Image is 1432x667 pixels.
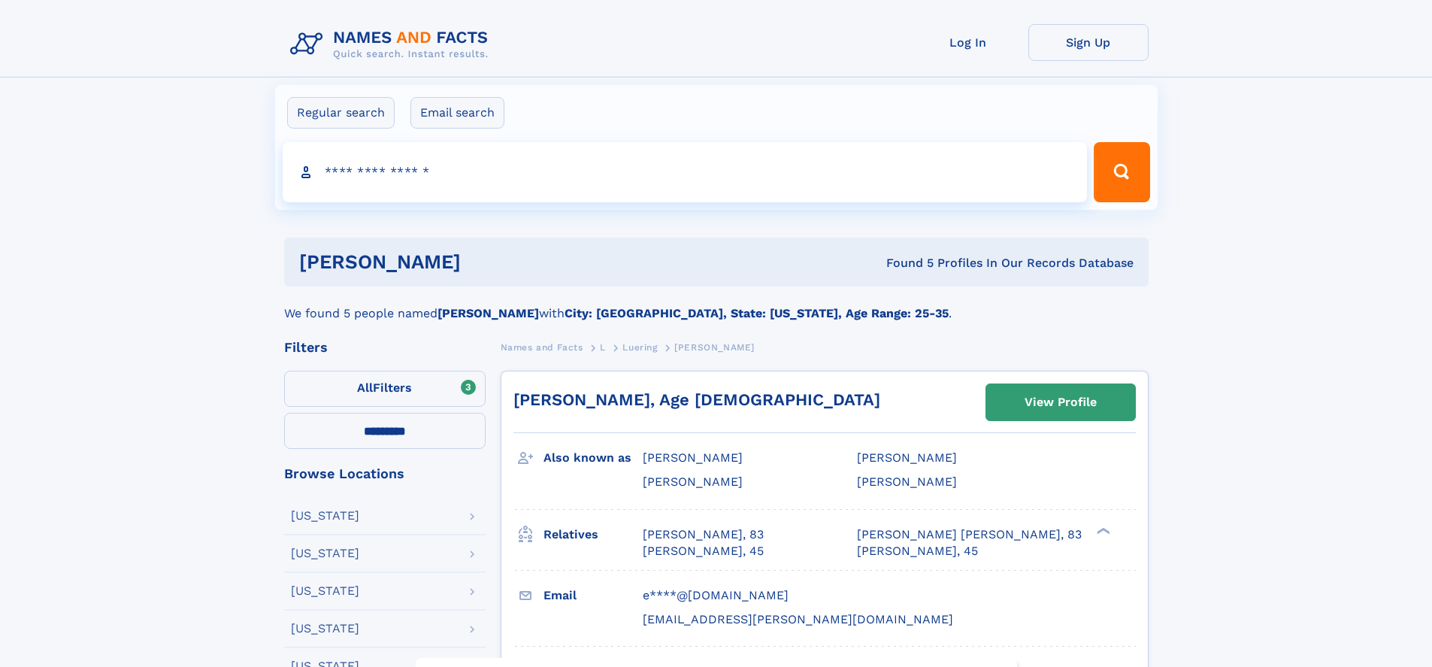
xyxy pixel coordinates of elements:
[622,338,657,356] a: Luering
[600,338,606,356] a: L
[565,306,949,320] b: City: [GEOGRAPHIC_DATA], State: [US_STATE], Age Range: 25-35
[284,371,486,407] label: Filters
[513,390,880,409] a: [PERSON_NAME], Age [DEMOGRAPHIC_DATA]
[284,24,501,65] img: Logo Names and Facts
[284,467,486,481] div: Browse Locations
[674,255,1134,271] div: Found 5 Profiles In Our Records Database
[501,338,583,356] a: Names and Facts
[543,583,643,608] h3: Email
[357,380,373,395] span: All
[908,24,1028,61] a: Log In
[857,543,978,559] a: [PERSON_NAME], 45
[437,306,539,320] b: [PERSON_NAME]
[1028,24,1149,61] a: Sign Up
[857,450,957,465] span: [PERSON_NAME]
[643,474,743,489] span: [PERSON_NAME]
[622,342,657,353] span: Luering
[1094,142,1149,202] button: Search Button
[643,612,953,626] span: [EMAIL_ADDRESS][PERSON_NAME][DOMAIN_NAME]
[643,450,743,465] span: [PERSON_NAME]
[643,526,764,543] a: [PERSON_NAME], 83
[287,97,395,129] label: Regular search
[291,585,359,597] div: [US_STATE]
[857,474,957,489] span: [PERSON_NAME]
[674,342,755,353] span: [PERSON_NAME]
[410,97,504,129] label: Email search
[283,142,1088,202] input: search input
[986,384,1135,420] a: View Profile
[299,253,674,271] h1: [PERSON_NAME]
[600,342,606,353] span: L
[1093,526,1111,535] div: ❯
[291,510,359,522] div: [US_STATE]
[543,522,643,547] h3: Relatives
[284,341,486,354] div: Filters
[291,623,359,635] div: [US_STATE]
[543,445,643,471] h3: Also known as
[284,287,1149,323] div: We found 5 people named with .
[643,543,764,559] a: [PERSON_NAME], 45
[1025,385,1097,420] div: View Profile
[291,547,359,559] div: [US_STATE]
[857,526,1082,543] a: [PERSON_NAME] [PERSON_NAME], 83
